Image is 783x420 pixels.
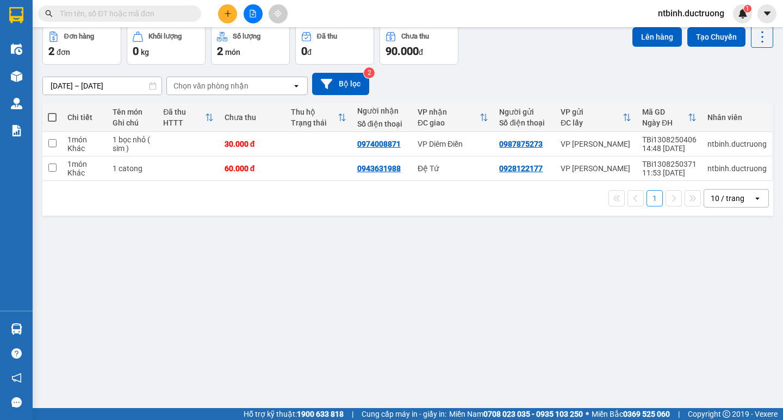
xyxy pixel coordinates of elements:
span: đơn [57,48,70,57]
span: file-add [249,10,257,17]
span: 2 [48,45,54,58]
div: Trạng thái [291,118,338,127]
span: 0 [133,45,139,58]
div: Chi tiết [67,113,102,122]
div: 1 món [67,135,102,144]
span: VP [PERSON_NAME] - [32,39,133,68]
span: aim [274,10,282,17]
span: | [678,408,680,420]
span: 2 [217,45,223,58]
span: notification [11,373,22,383]
div: Số lượng [233,33,260,40]
span: 1 [745,5,749,12]
img: logo-vxr [9,7,23,23]
div: Ghi chú [113,118,152,127]
strong: 0708 023 035 - 0935 103 250 [483,410,583,418]
div: VP [PERSON_NAME] [561,164,631,173]
button: aim [269,4,288,23]
span: 14 [PERSON_NAME], [PERSON_NAME] [32,39,133,68]
button: Tạo Chuyến [687,27,745,47]
div: VP Diêm Điền [418,140,489,148]
div: Chưa thu [225,113,280,122]
div: 1 catong [113,164,152,173]
sup: 2 [364,67,375,78]
div: Người nhận [357,106,407,115]
span: Cung cấp máy in - giấy in: [362,408,446,420]
span: kg [141,48,149,57]
img: warehouse-icon [11,98,22,109]
span: message [11,397,22,408]
div: VP gửi [561,108,623,116]
input: Tìm tên, số ĐT hoặc mã đơn [60,8,188,20]
span: plus [224,10,232,17]
span: copyright [723,410,730,418]
span: Miền Nam [449,408,583,420]
img: solution-icon [11,125,22,136]
strong: HOTLINE : [64,16,100,24]
span: Gửi [8,44,20,52]
div: Người gửi [499,108,550,116]
div: Đã thu [163,108,205,116]
div: 1 món [67,160,102,168]
span: ntbinh.ductruong [649,7,733,20]
div: Khối lượng [148,33,182,40]
img: warehouse-icon [11,43,22,55]
div: Số điện thoại [499,118,550,127]
button: plus [218,4,237,23]
div: Thu hộ [291,108,338,116]
button: file-add [244,4,263,23]
div: Số điện thoại [357,120,407,128]
span: question-circle [11,348,22,359]
th: Toggle SortBy [285,103,352,132]
button: Đơn hàng2đơn [42,26,121,65]
div: 10 / trang [711,193,744,204]
th: Toggle SortBy [555,103,637,132]
span: món [225,48,240,57]
div: 0928122177 [499,164,543,173]
div: Đơn hàng [64,33,94,40]
div: 0987875273 [499,140,543,148]
div: 14:48 [DATE] [642,144,697,153]
div: 0974008871 [357,140,401,148]
span: 90.000 [386,45,419,58]
span: - [34,73,85,83]
th: Toggle SortBy [637,103,702,132]
button: Bộ lọc [312,73,369,95]
strong: CÔNG TY VẬN TẢI ĐỨC TRƯỞNG [23,6,140,14]
div: TBi1308250371 [642,160,697,168]
div: TBi1308250406 [642,135,697,144]
span: ⚪️ [586,412,589,416]
span: đ [307,48,312,57]
div: 1 bọc nhỏ ( sim ) [113,135,152,153]
div: Đã thu [317,33,337,40]
span: 0987875273 [34,28,83,37]
div: Đệ Tứ [418,164,489,173]
span: đ [419,48,423,57]
div: Chưa thu [401,33,429,40]
svg: open [753,194,762,203]
span: - [32,28,83,37]
span: | [352,408,353,420]
div: VP [PERSON_NAME] [561,140,631,148]
img: warehouse-icon [11,71,22,82]
div: Mã GD [642,108,688,116]
div: Khác [67,168,102,177]
button: Đã thu0đ [295,26,374,65]
button: Lên hàng [632,27,682,47]
span: search [45,10,53,17]
svg: open [292,82,301,90]
div: 30.000 đ [225,140,280,148]
th: Toggle SortBy [158,103,219,132]
div: Khác [67,144,102,153]
img: icon-new-feature [738,9,748,18]
div: 0943631988 [357,164,401,173]
button: caret-down [757,4,776,23]
button: Chưa thu90.000đ [380,26,458,65]
span: 0974008871 [36,73,85,83]
div: Ngày ĐH [642,118,688,127]
div: ĐC giao [418,118,480,127]
sup: 1 [744,5,751,12]
div: Chọn văn phòng nhận [173,80,248,91]
div: ntbinh.ductruong [707,140,767,148]
span: Miền Bắc [592,408,670,420]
